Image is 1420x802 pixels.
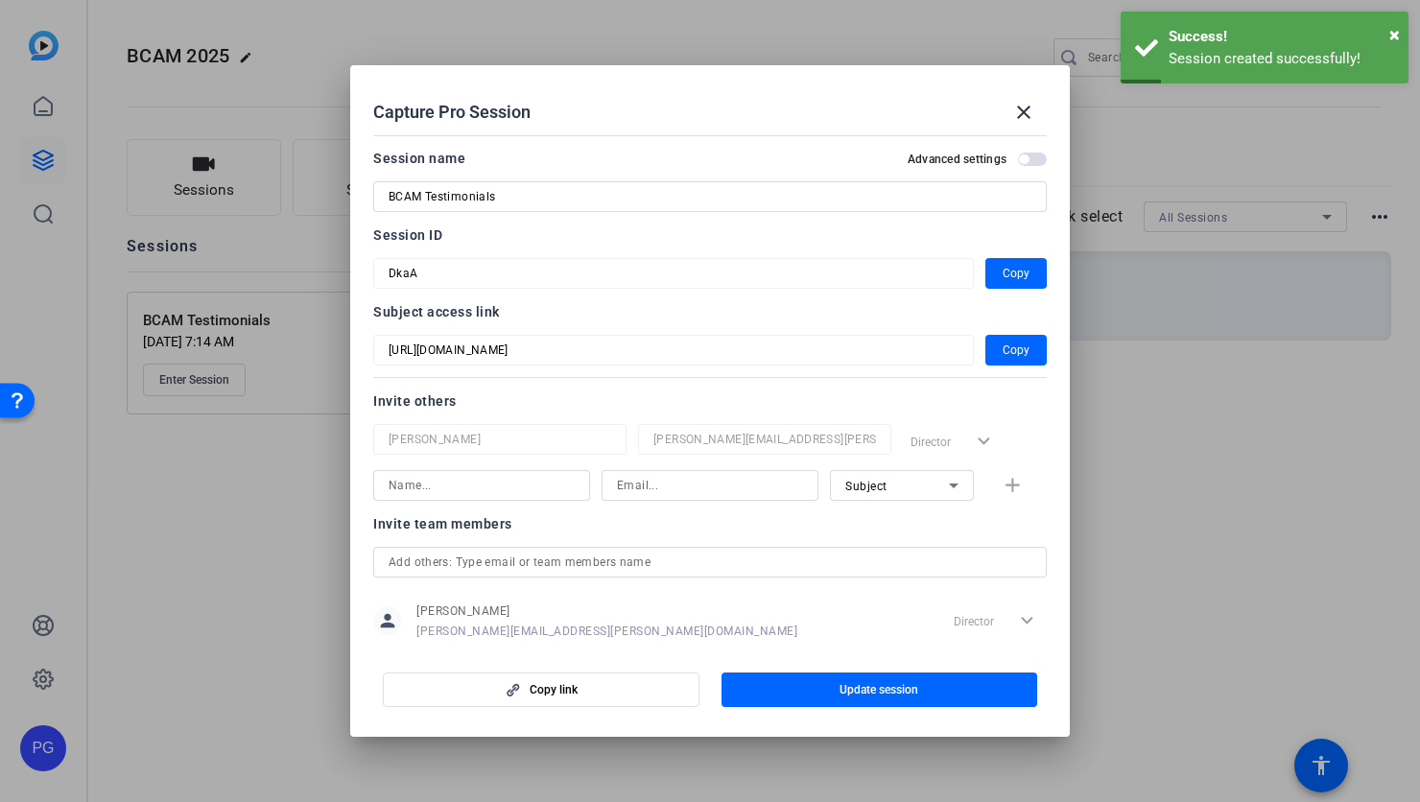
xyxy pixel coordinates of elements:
input: Name... [389,428,611,451]
div: Invite team members [373,512,1047,535]
h2: Advanced settings [908,152,1006,167]
input: Email... [653,428,876,451]
span: Update session [840,682,918,697]
button: Close [1389,20,1400,49]
input: Add others: Type email or team members name [389,551,1031,574]
button: Copy [985,335,1047,366]
span: Copy [1003,339,1029,362]
button: Copy link [383,672,699,707]
mat-icon: person [373,606,402,635]
div: Success! [1169,26,1394,48]
span: [PERSON_NAME] [416,603,797,619]
div: Invite others [373,389,1047,413]
button: Update session [722,672,1038,707]
button: Copy [985,258,1047,289]
span: Copy [1003,262,1029,285]
span: [PERSON_NAME][EMAIL_ADDRESS][PERSON_NAME][DOMAIN_NAME] [416,624,797,639]
mat-icon: close [1012,101,1035,124]
input: Enter Session Name [389,185,1031,208]
input: Session OTP [389,339,958,362]
input: Name... [389,474,575,497]
div: Session name [373,147,465,170]
div: Session created successfully! [1169,48,1394,70]
div: Session ID [373,224,1047,247]
input: Session OTP [389,262,958,285]
span: Subject [845,480,887,493]
div: Subject access link [373,300,1047,323]
div: Capture Pro Session [373,89,1047,135]
input: Email... [617,474,803,497]
span: × [1389,23,1400,46]
span: Copy link [530,682,578,697]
